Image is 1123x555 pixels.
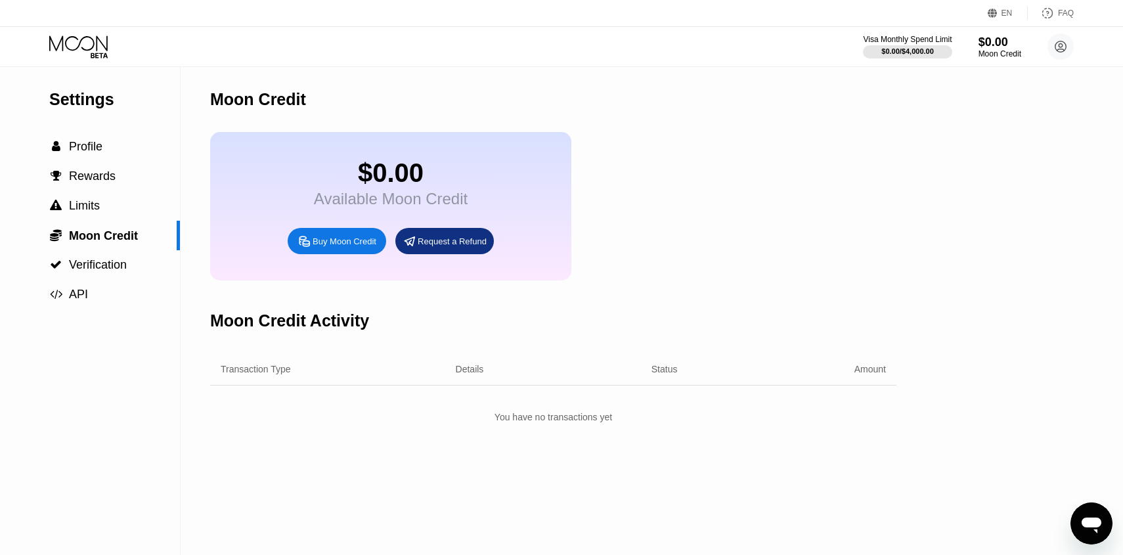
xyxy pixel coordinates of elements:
[314,158,468,188] div: $0.00
[49,141,62,152] div: 
[1002,9,1013,18] div: EN
[50,288,62,300] span: 
[49,259,62,271] div: 
[651,364,678,374] div: Status
[210,90,306,109] div: Moon Credit
[50,200,62,211] span: 
[979,49,1021,58] div: Moon Credit
[418,236,487,247] div: Request a Refund
[863,35,952,58] div: Visa Monthly Spend Limit$0.00/$4,000.00
[69,288,88,301] span: API
[221,364,291,374] div: Transaction Type
[288,228,386,254] div: Buy Moon Credit
[49,200,62,211] div: 
[69,199,100,212] span: Limits
[881,47,934,55] div: $0.00 / $4,000.00
[210,311,369,330] div: Moon Credit Activity
[979,35,1021,58] div: $0.00Moon Credit
[50,259,62,271] span: 
[49,229,62,242] div: 
[49,170,62,182] div: 
[49,90,180,109] div: Settings
[69,258,127,271] span: Verification
[69,140,102,153] span: Profile
[863,35,952,44] div: Visa Monthly Spend Limit
[50,229,62,242] span: 
[52,141,60,152] span: 
[49,288,62,300] div: 
[456,364,484,374] div: Details
[979,35,1021,49] div: $0.00
[1070,502,1112,544] iframe: Button to launch messaging window
[988,7,1028,20] div: EN
[314,190,468,208] div: Available Moon Credit
[1028,7,1074,20] div: FAQ
[313,236,376,247] div: Buy Moon Credit
[395,228,494,254] div: Request a Refund
[1058,9,1074,18] div: FAQ
[854,364,886,374] div: Amount
[69,229,138,242] span: Moon Credit
[210,405,896,429] div: You have no transactions yet
[51,170,62,182] span: 
[69,169,116,183] span: Rewards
